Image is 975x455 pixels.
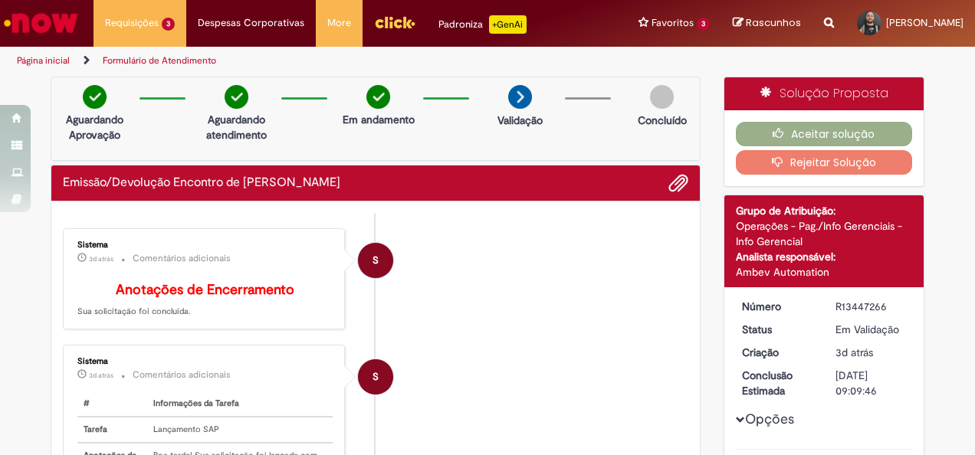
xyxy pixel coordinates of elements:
small: Comentários adicionais [133,252,231,265]
dt: Status [730,322,825,337]
a: Página inicial [17,54,70,67]
span: More [327,15,351,31]
img: ServiceNow [2,8,80,38]
img: check-circle-green.png [83,85,107,109]
p: Em andamento [343,112,415,127]
ul: Trilhas de página [11,47,639,75]
b: Anotações de Encerramento [116,281,294,299]
img: check-circle-green.png [225,85,248,109]
p: +GenAi [489,15,527,34]
th: # [77,391,147,417]
dt: Conclusão Estimada [730,368,825,398]
button: Adicionar anexos [668,173,688,193]
div: Operações - Pag./Info Gerenciais - Info Gerencial [736,218,913,249]
span: S [373,358,379,395]
h2: Emissão/Devolução Encontro de Contas Fornecedor Histórico de tíquete [63,176,340,190]
span: [PERSON_NAME] [886,16,964,29]
div: Grupo de Atribuição: [736,203,913,218]
div: Padroniza [438,15,527,34]
div: R13447266 [835,299,907,314]
time: 26/08/2025 10:09:42 [835,345,873,359]
button: Rejeitar Solução [736,150,913,175]
p: Concluído [638,113,687,128]
div: Ambev Automation [736,264,913,280]
div: Sistema [77,357,333,366]
span: S [373,242,379,279]
span: Favoritos [652,15,694,31]
span: Despesas Corporativas [198,15,304,31]
div: [DATE] 09:09:46 [835,368,907,398]
th: Tarefa [77,417,147,443]
div: Sistema [77,241,333,250]
dt: Criação [730,345,825,360]
span: Rascunhos [746,15,801,30]
div: Solução Proposta [724,77,924,110]
time: 26/08/2025 13:55:51 [89,371,113,380]
p: Aguardando Aprovação [57,112,132,142]
dt: Número [730,299,825,314]
td: Lançamento SAP [147,417,333,443]
small: Comentários adicionais [133,368,231,381]
div: System [358,359,393,394]
span: 3d atrás [89,371,113,380]
div: System [358,243,393,278]
th: Informações da Tarefa [147,391,333,417]
img: click_logo_yellow_360x200.png [374,11,415,34]
span: 3d atrás [835,345,873,359]
span: 3 [697,18,710,31]
div: 26/08/2025 10:09:42 [835,345,907,360]
a: Formulário de Atendimento [103,54,216,67]
img: check-circle-green.png [366,85,390,109]
p: Aguardando atendimento [199,112,274,142]
img: arrow-next.png [508,85,532,109]
span: Requisições [105,15,159,31]
p: Validação [497,113,543,128]
div: Em Validação [835,322,907,337]
time: 26/08/2025 13:55:53 [89,254,113,264]
span: 3 [162,18,175,31]
img: img-circle-grey.png [650,85,674,109]
p: Sua solicitação foi concluída. [77,283,333,318]
div: Analista responsável: [736,249,913,264]
button: Aceitar solução [736,122,913,146]
a: Rascunhos [733,16,801,31]
span: 3d atrás [89,254,113,264]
